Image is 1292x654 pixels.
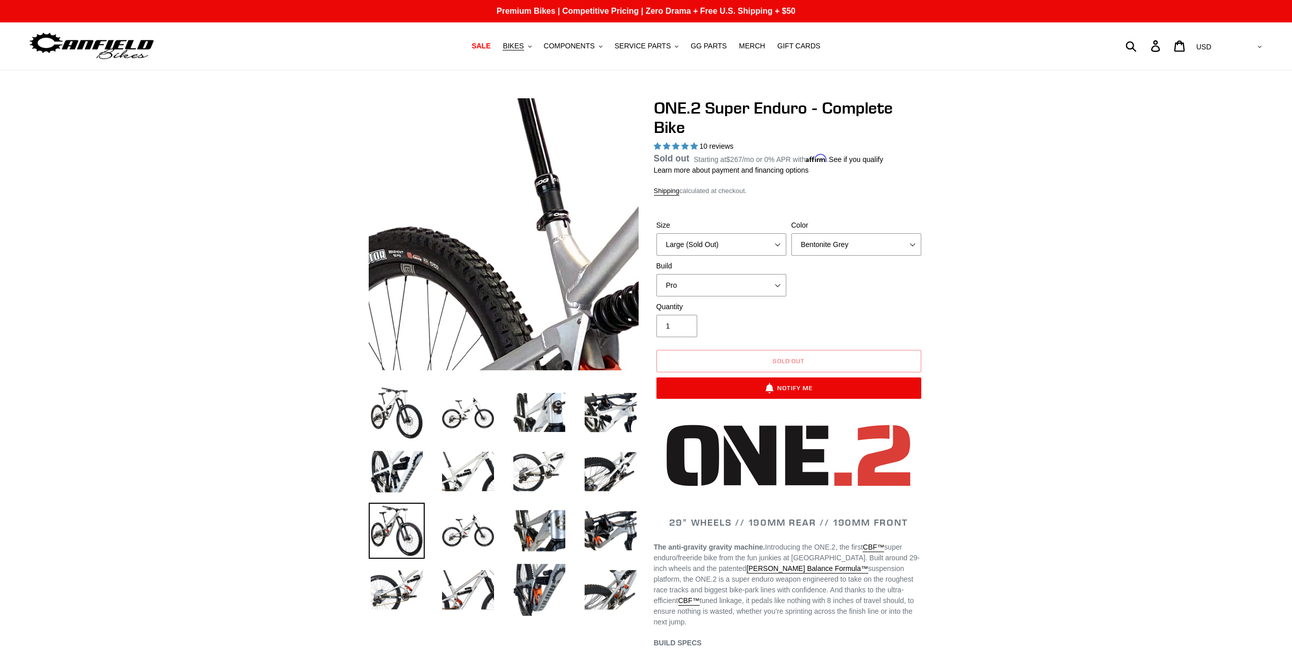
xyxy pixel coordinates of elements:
[498,39,536,53] button: BIKES
[369,503,425,559] img: Load image into Gallery viewer, ONE.2 Super Enduro - Complete Bike
[654,596,914,626] span: tuned linkage, it pedals like nothing with 8 inches of travel should, to ensure nothing is wasted...
[863,543,884,552] a: CBF™
[466,39,496,53] a: SALE
[654,639,702,647] span: BUILD SPECS
[656,220,786,231] label: Size
[694,152,883,165] p: Starting at /mo or 0% APR with .
[440,503,496,559] img: Load image into Gallery viewer, ONE.2 Super Enduro - Complete Bike
[615,42,671,50] span: SERVICE PARTS
[669,516,908,528] span: 29" WHEELS // 190MM REAR // 190MM FRONT
[654,186,924,196] div: calculated at checkout.
[369,562,425,618] img: Load image into Gallery viewer, ONE.2 Super Enduro - Complete Bike
[654,166,809,174] a: Learn more about payment and financing options
[654,543,920,573] span: super enduro/freeride bike from the fun junkies at [GEOGRAPHIC_DATA]. Built around 29-inch wheels...
[791,220,921,231] label: Color
[544,42,595,50] span: COMPONENTS
[28,30,155,62] img: Canfield Bikes
[440,385,496,441] img: Load image into Gallery viewer, ONE.2 Super Enduro - Complete Bike
[656,350,921,372] button: Sold out
[691,42,727,50] span: GG PARTS
[734,39,770,53] a: MERCH
[511,503,567,559] img: Load image into Gallery viewer, ONE.2 Super Enduro - Complete Bike
[654,187,680,196] a: Shipping
[678,596,700,606] a: CBF™
[772,39,826,53] a: GIFT CARDS
[654,98,924,138] h1: ONE.2 Super Enduro - Complete Bike
[777,42,820,50] span: GIFT CARDS
[1131,35,1157,57] input: Search
[511,385,567,441] img: Load image into Gallery viewer, ONE.2 Super Enduro - Complete Bike
[699,142,733,150] span: 10 reviews
[511,562,567,618] img: Load image into Gallery viewer, ONE.2 Super Enduro - Complete Bike
[369,444,425,500] img: Load image into Gallery viewer, ONE.2 Super Enduro - Complete Bike
[503,42,524,50] span: BIKES
[472,42,490,50] span: SALE
[656,261,786,271] label: Build
[440,562,496,618] img: Load image into Gallery viewer, ONE.2 Super Enduro - Complete Bike
[726,155,742,163] span: $267
[765,543,863,551] span: Introducing the ONE.2, the first
[747,564,868,574] a: [PERSON_NAME] Balance Formula™
[583,503,639,559] img: Load image into Gallery viewer, ONE.2 Super Enduro - Complete Bike
[583,562,639,618] img: Load image into Gallery viewer, ONE.2 Super Enduro - Complete Bike
[511,444,567,500] img: Load image into Gallery viewer, ONE.2 Super Enduro - Complete Bike
[656,377,921,399] button: Notify Me
[654,564,914,605] span: suspension platform, the ONE.2 is a super enduro weapon engineered to take on the roughest race t...
[656,302,786,312] label: Quantity
[654,142,700,150] span: 5.00 stars
[773,357,805,365] span: Sold out
[610,39,683,53] button: SERVICE PARTS
[654,543,765,551] strong: The anti-gravity gravity machine.
[440,444,496,500] img: Load image into Gallery viewer, ONE.2 Super Enduro - Complete Bike
[654,153,690,163] span: Sold out
[739,42,765,50] span: MERCH
[685,39,732,53] a: GG PARTS
[829,155,884,163] a: See if you qualify - Learn more about Affirm Financing (opens in modal)
[583,385,639,441] img: Load image into Gallery viewer, ONE.2 Super Enduro - Complete Bike
[369,385,425,441] img: Load image into Gallery viewer, ONE.2 Super Enduro - Complete Bike
[539,39,608,53] button: COMPONENTS
[806,154,827,162] span: Affirm
[583,444,639,500] img: Load image into Gallery viewer, ONE.2 Super Enduro - Complete Bike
